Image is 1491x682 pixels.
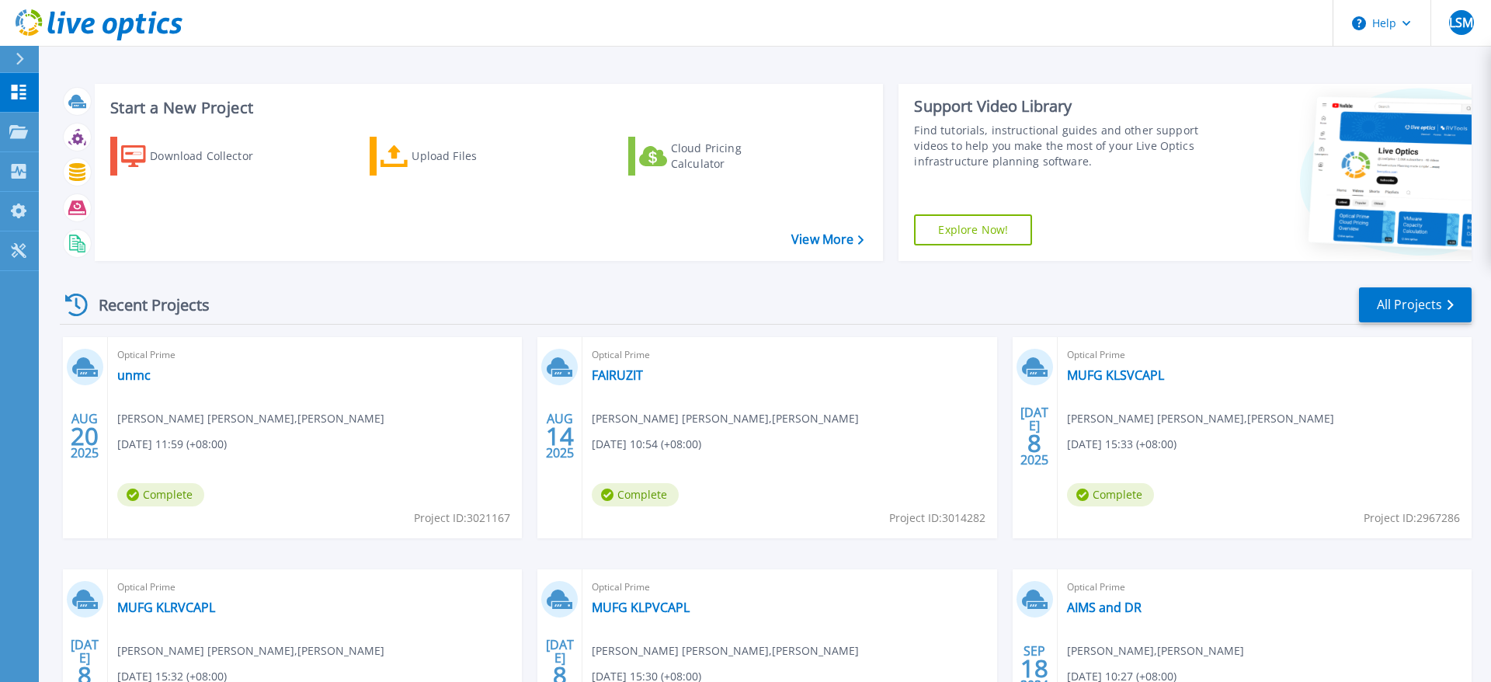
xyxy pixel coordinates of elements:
[370,137,543,176] a: Upload Files
[1359,287,1472,322] a: All Projects
[889,510,985,527] span: Project ID: 3014282
[545,408,575,465] div: AUG 2025
[150,141,274,172] div: Download Collector
[914,214,1032,245] a: Explore Now!
[592,483,679,506] span: Complete
[117,410,384,427] span: [PERSON_NAME] [PERSON_NAME] , [PERSON_NAME]
[117,579,513,596] span: Optical Prime
[117,600,215,615] a: MUFG KLRVCAPL
[1067,600,1142,615] a: AIMS and DR
[1020,408,1049,465] div: [DATE] 2025
[592,346,987,364] span: Optical Prime
[553,669,567,682] span: 8
[414,510,510,527] span: Project ID: 3021167
[546,430,574,443] span: 14
[71,430,99,443] span: 20
[117,642,384,659] span: [PERSON_NAME] [PERSON_NAME] , [PERSON_NAME]
[592,410,859,427] span: [PERSON_NAME] [PERSON_NAME] , [PERSON_NAME]
[117,367,151,383] a: unmc
[1067,642,1244,659] span: [PERSON_NAME] , [PERSON_NAME]
[117,346,513,364] span: Optical Prime
[60,286,231,324] div: Recent Projects
[78,669,92,682] span: 8
[1020,662,1048,675] span: 18
[791,232,864,247] a: View More
[1067,346,1462,364] span: Optical Prime
[1067,367,1164,383] a: MUFG KLSVCAPL
[1067,483,1154,506] span: Complete
[412,141,536,172] div: Upload Files
[592,642,859,659] span: [PERSON_NAME] [PERSON_NAME] , [PERSON_NAME]
[110,99,864,117] h3: Start a New Project
[914,123,1206,169] div: Find tutorials, instructional guides and other support videos to help you make the most of your L...
[592,579,987,596] span: Optical Prime
[1364,510,1460,527] span: Project ID: 2967286
[1067,410,1334,427] span: [PERSON_NAME] [PERSON_NAME] , [PERSON_NAME]
[592,600,690,615] a: MUFG KLPVCAPL
[592,436,701,453] span: [DATE] 10:54 (+08:00)
[110,137,283,176] a: Download Collector
[1027,437,1041,450] span: 8
[914,96,1206,117] div: Support Video Library
[70,408,99,465] div: AUG 2025
[1067,436,1176,453] span: [DATE] 15:33 (+08:00)
[592,367,643,383] a: FAIRUZIT
[628,137,801,176] a: Cloud Pricing Calculator
[1449,16,1473,29] span: LSM
[671,141,795,172] div: Cloud Pricing Calculator
[1067,579,1462,596] span: Optical Prime
[117,483,204,506] span: Complete
[117,436,227,453] span: [DATE] 11:59 (+08:00)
